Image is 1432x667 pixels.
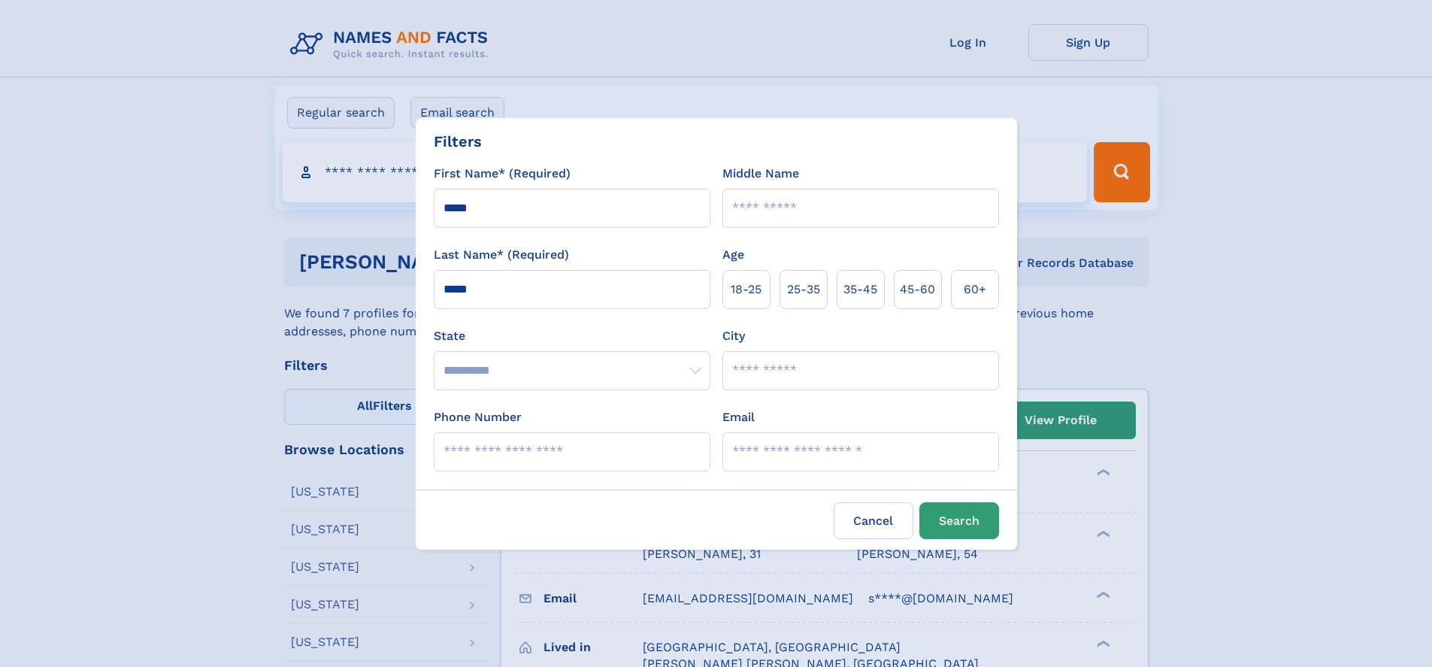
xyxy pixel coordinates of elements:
span: 45‑60 [900,280,935,299]
label: Last Name* (Required) [434,246,569,264]
label: Age [722,246,744,264]
span: 25‑35 [787,280,820,299]
span: 60+ [964,280,986,299]
label: Email [722,408,755,426]
label: Cancel [834,502,913,539]
label: City [722,327,745,345]
span: 18‑25 [731,280,761,299]
label: First Name* (Required) [434,165,571,183]
label: Phone Number [434,408,522,426]
button: Search [919,502,999,539]
label: Middle Name [722,165,799,183]
label: State [434,327,710,345]
div: Filters [434,130,482,153]
span: 35‑45 [843,280,877,299]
